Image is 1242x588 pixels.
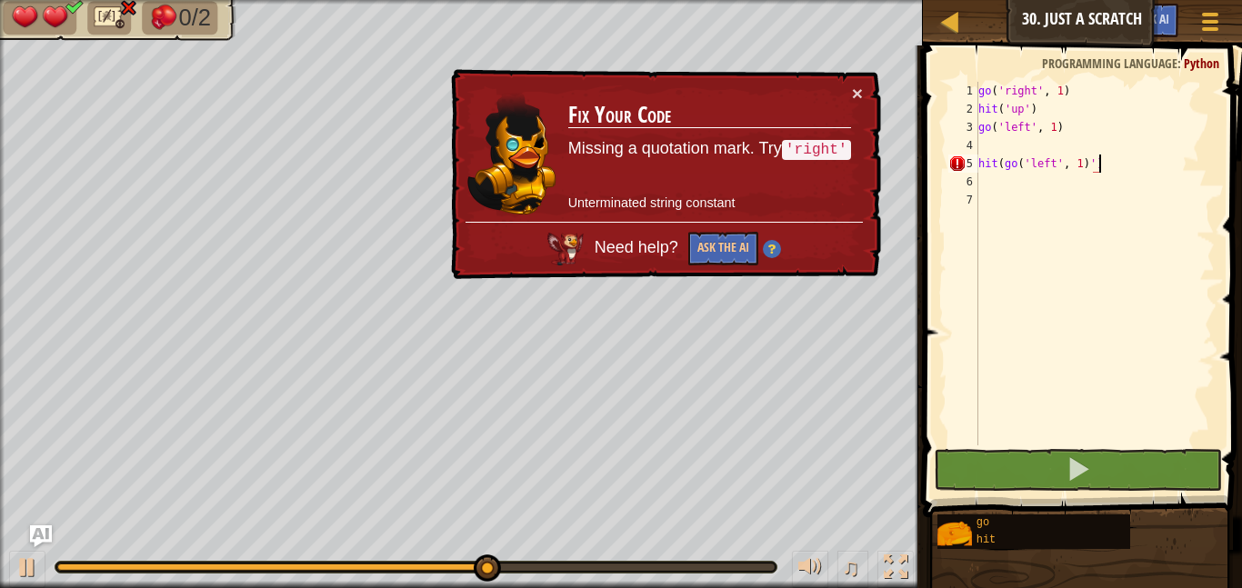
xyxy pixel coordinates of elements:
span: ♫ [841,553,859,581]
span: Ask AI [1138,10,1169,27]
li: Your hero must survive. [3,1,76,35]
button: Show game menu [1187,4,1233,46]
li: No code problems. [87,1,131,35]
code: 'right' [782,140,851,160]
span: Need help? [595,239,683,257]
button: Toggle fullscreen [877,551,914,588]
h3: Fix Your Code [568,103,851,128]
span: Programming language [1042,55,1177,72]
img: Hint [763,240,781,258]
button: Ask the AI [688,232,758,265]
div: 6 [948,173,978,191]
button: Ctrl + P: Play [9,551,45,588]
p: Unterminated string constant [568,194,851,213]
span: hit [977,533,997,546]
div: 7 [948,191,978,209]
span: Python [1184,55,1219,72]
button: Shift+Enter: Run current code. [934,449,1222,491]
button: × [852,84,863,103]
img: AI [547,233,584,265]
button: Ask AI [1129,4,1178,37]
div: 5 [948,154,978,173]
div: 3 [948,118,978,136]
img: portrait.png [937,516,972,551]
div: 1 [948,82,978,100]
li: Defeat the enemies. [142,1,217,35]
span: go [977,516,989,529]
p: Missing a quotation mark. Try [568,137,851,161]
span: : [1177,55,1184,72]
button: Ask AI [30,525,52,547]
button: ♫ [837,551,868,588]
div: 4 [948,136,978,154]
img: duck_ritic.png [466,90,557,215]
button: Adjust volume [792,551,828,588]
span: 0/2 [179,5,212,31]
div: 2 [948,100,978,118]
